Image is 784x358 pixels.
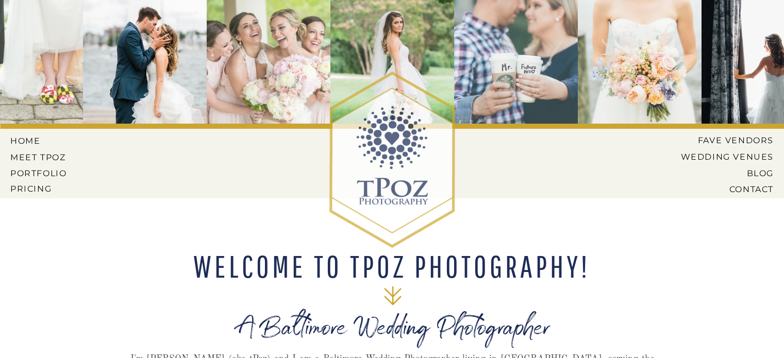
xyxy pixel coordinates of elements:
[689,135,774,145] a: Fave Vendors
[665,152,774,161] a: Wedding Venues
[693,184,774,194] a: CONTACT
[10,136,57,145] a: HOME
[187,251,597,282] h2: WELCOME TO tPoz Photography!
[10,168,69,178] a: PORTFOLIO
[10,184,69,193] a: Pricing
[10,152,66,162] a: MEET tPoz
[159,320,626,355] h1: A Baltimore Wedding Photographer
[673,168,774,178] a: BLOG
